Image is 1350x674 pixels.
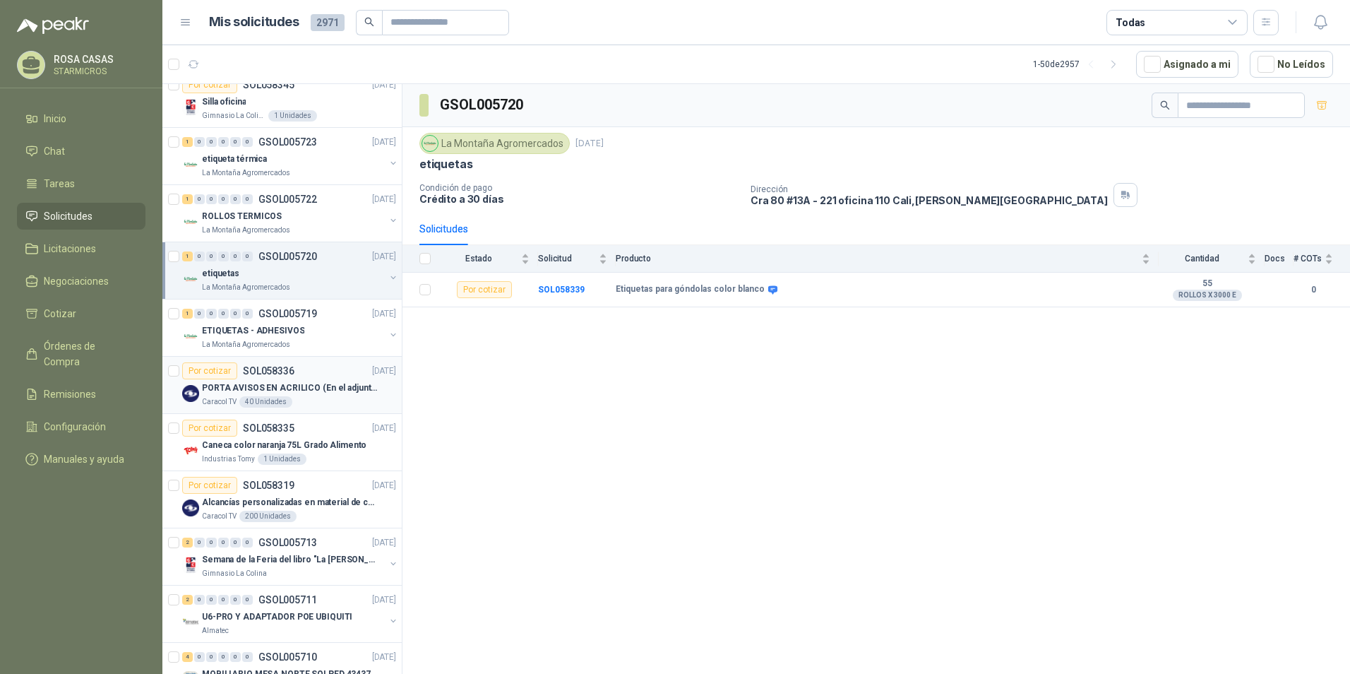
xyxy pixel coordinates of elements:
[17,333,145,375] a: Órdenes de Compra
[422,136,438,151] img: Company Logo
[1136,51,1238,78] button: Asignado a mi
[243,480,294,490] p: SOL058319
[182,595,193,605] div: 2
[616,284,765,295] b: Etiquetas para góndolas color blanco
[202,153,267,166] p: etiqueta térmica
[194,137,205,147] div: 0
[1159,278,1256,290] b: 55
[182,362,237,379] div: Por cotizar
[457,281,512,298] div: Por cotizar
[202,267,239,280] p: etiquetas
[243,423,294,433] p: SOL058335
[202,95,246,109] p: Silla oficina
[54,54,142,64] p: ROSA CASAS
[182,385,199,402] img: Company Logo
[44,241,96,256] span: Licitaciones
[538,254,596,264] span: Solicitud
[1116,15,1145,30] div: Todas
[182,309,193,319] div: 1
[258,454,306,465] div: 1 Unidades
[372,593,396,607] p: [DATE]
[419,133,570,154] div: La Montaña Agromercados
[1159,245,1265,273] th: Cantidad
[372,536,396,550] p: [DATE]
[44,306,76,321] span: Cotizar
[44,208,92,224] span: Solicitudes
[182,534,399,579] a: 2 0 0 0 0 0 GSOL005713[DATE] Company LogoSemana de la Feria del libro "La [PERSON_NAME]"Gimnasio ...
[194,595,205,605] div: 0
[202,210,282,223] p: ROLLOS TERMICOS
[202,553,378,567] p: Semana de la Feria del libro "La [PERSON_NAME]"
[194,252,205,261] div: 0
[268,110,317,122] div: 1 Unidades
[182,252,193,261] div: 1
[751,194,1108,206] p: Cra 80 #13A - 221 oficina 110 Cali , [PERSON_NAME][GEOGRAPHIC_DATA]
[218,252,229,261] div: 0
[17,17,89,34] img: Logo peakr
[242,595,253,605] div: 0
[17,138,145,165] a: Chat
[194,194,205,204] div: 0
[202,511,237,522] p: Caracol TV
[372,307,396,321] p: [DATE]
[202,167,290,179] p: La Montaña Agromercados
[258,252,317,261] p: GSOL005720
[182,420,237,437] div: Por cotizar
[419,221,468,237] div: Solicitudes
[17,413,145,440] a: Configuración
[239,396,292,408] div: 40 Unidades
[182,213,199,230] img: Company Logo
[162,357,402,414] a: Por cotizarSOL058336[DATE] Company LogoPORTA AVISOS EN ACRILICO (En el adjunto mas informacion)Ca...
[440,94,525,116] h3: GSOL005720
[44,386,96,402] span: Remisiones
[218,595,229,605] div: 0
[182,191,399,236] a: 1 0 0 0 0 0 GSOL005722[DATE] Company LogoROLLOS TERMICOSLa Montaña Agromercados
[218,137,229,147] div: 0
[218,538,229,548] div: 0
[372,193,396,206] p: [DATE]
[372,422,396,435] p: [DATE]
[182,134,399,179] a: 1 0 0 0 0 0 GSOL005723[DATE] Company Logoetiqueta térmicaLa Montaña Agromercados
[1250,51,1333,78] button: No Leídos
[1294,254,1322,264] span: # COTs
[162,471,402,528] a: Por cotizarSOL058319[DATE] Company LogoAlcancías personalizadas en material de cerámica (VER ADJU...
[242,137,253,147] div: 0
[17,170,145,197] a: Tareas
[538,245,616,273] th: Solicitud
[230,194,241,204] div: 0
[182,442,199,459] img: Company Logo
[258,309,317,319] p: GSOL005719
[1173,290,1242,301] div: ROLLOS X 3000 E
[202,396,237,408] p: Caracol TV
[206,252,217,261] div: 0
[419,183,739,193] p: Condición de pago
[202,225,290,236] p: La Montaña Agromercados
[439,254,518,264] span: Estado
[230,538,241,548] div: 0
[230,595,241,605] div: 0
[182,248,399,293] a: 1 0 0 0 0 0 GSOL005720[DATE] Company LogoetiquetasLa Montaña Agromercados
[182,591,399,637] a: 2 0 0 0 0 0 GSOL005711[DATE] Company LogoU6-PRO Y ADAPTADOR POE UBIQUITIAlmatec
[182,538,193,548] div: 2
[258,194,317,204] p: GSOL005722
[202,496,378,509] p: Alcancías personalizadas en material de cerámica (VER ADJUNTO)
[538,285,585,295] a: SOL058339
[54,67,142,76] p: STARMICROS
[17,268,145,295] a: Negociaciones
[202,382,378,395] p: PORTA AVISOS EN ACRILICO (En el adjunto mas informacion)
[206,137,217,147] div: 0
[230,137,241,147] div: 0
[202,568,267,579] p: Gimnasio La Colina
[242,652,253,662] div: 0
[44,273,109,289] span: Negociaciones
[218,652,229,662] div: 0
[44,451,124,467] span: Manuales y ayuda
[44,111,66,126] span: Inicio
[230,652,241,662] div: 0
[1294,245,1350,273] th: # COTs
[206,652,217,662] div: 0
[202,439,366,452] p: Caneca color naranja 75L Grado Alimento
[182,194,193,204] div: 1
[206,595,217,605] div: 0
